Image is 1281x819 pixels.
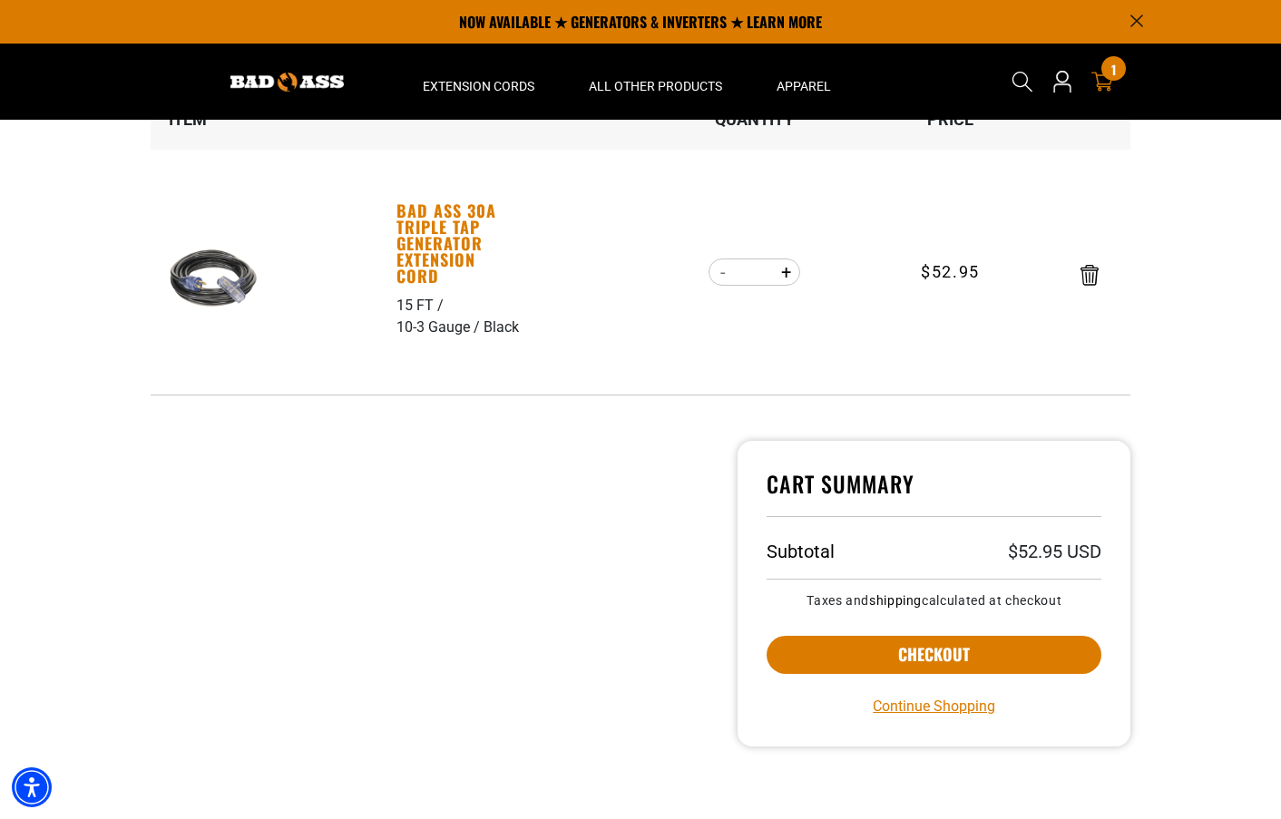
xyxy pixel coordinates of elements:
[749,44,858,120] summary: Apparel
[737,257,772,288] input: Quantity for Bad Ass 30A Triple Tap Generator Extension Cord
[396,295,447,317] div: 15 FT
[767,636,1101,674] button: Checkout
[767,470,1101,517] h4: Cart Summary
[396,44,562,120] summary: Extension Cords
[396,317,484,338] div: 10-3 Gauge
[1048,44,1077,120] a: Open this option
[767,542,835,561] h3: Subtotal
[589,78,722,94] span: All Other Products
[484,317,519,338] div: Black
[12,767,52,807] div: Accessibility Menu
[869,593,922,608] a: shipping
[767,594,1101,607] small: Taxes and calculated at checkout
[396,202,522,284] a: Bad Ass 30A Triple Tap Generator Extension Cord
[158,222,272,336] img: black
[1111,63,1116,76] span: 1
[921,259,980,284] span: $52.95
[562,44,749,120] summary: All Other Products
[230,73,344,92] img: Bad Ass Extension Cords
[1008,542,1101,561] p: $52.95 USD
[423,78,534,94] span: Extension Cords
[777,78,831,94] span: Apparel
[1081,268,1099,281] a: Remove Bad Ass 30A Triple Tap Generator Extension Cord - 15 FT / 10-3 Gauge / Black
[1008,67,1037,96] summary: Search
[873,696,995,717] a: Continue Shopping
